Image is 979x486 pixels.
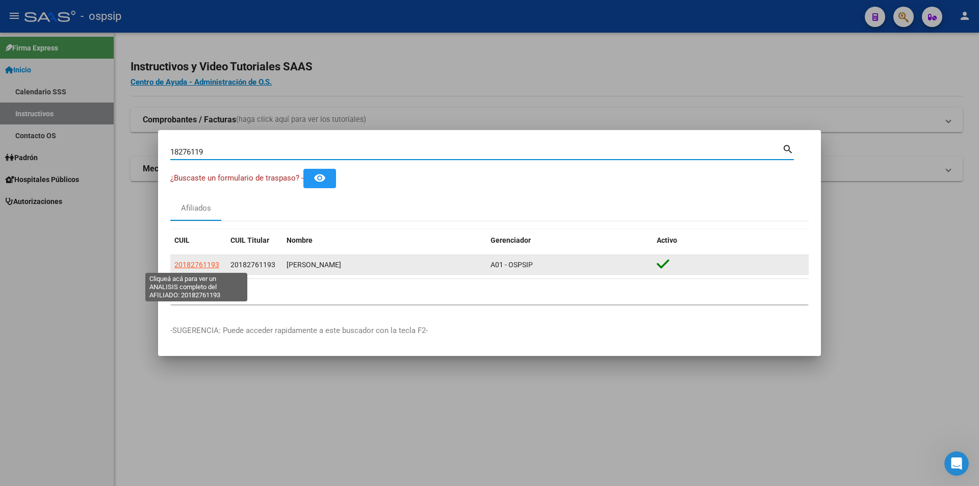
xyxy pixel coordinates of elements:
[174,261,219,269] span: 20182761193
[486,229,653,251] datatable-header-cell: Gerenciador
[226,229,282,251] datatable-header-cell: CUIL Titular
[491,261,533,269] span: A01 - OSPSIP
[230,236,269,244] span: CUIL Titular
[653,229,809,251] datatable-header-cell: Activo
[181,202,211,214] div: Afiliados
[944,451,969,476] iframe: Intercom live chat
[282,229,486,251] datatable-header-cell: Nombre
[491,236,531,244] span: Gerenciador
[657,236,677,244] span: Activo
[782,142,794,155] mat-icon: search
[287,259,482,271] div: [PERSON_NAME]
[174,236,190,244] span: CUIL
[230,261,275,269] span: 20182761193
[170,325,809,337] p: -SUGERENCIA: Puede acceder rapidamente a este buscador con la tecla F2-
[170,173,303,183] span: ¿Buscaste un formulario de traspaso? -
[287,236,313,244] span: Nombre
[170,229,226,251] datatable-header-cell: CUIL
[314,172,326,184] mat-icon: remove_red_eye
[170,279,809,304] div: 1 total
